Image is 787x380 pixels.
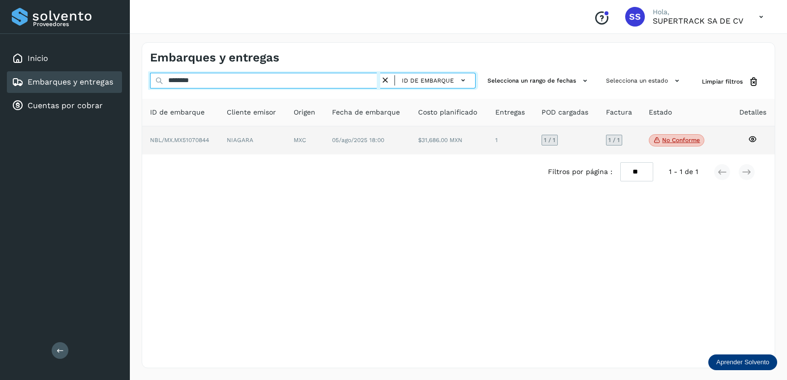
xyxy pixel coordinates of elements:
td: MXC [286,126,324,155]
div: Cuentas por cobrar [7,95,122,117]
span: Filtros por página : [548,167,612,177]
p: Proveedores [33,21,118,28]
button: ID de embarque [399,73,471,88]
span: Fecha de embarque [332,107,400,117]
a: Cuentas por cobrar [28,101,103,110]
span: Limpiar filtros [702,77,743,86]
span: POD cargadas [542,107,588,117]
button: Selecciona un rango de fechas [484,73,594,89]
span: NBL/MX.MX51070844 [150,137,209,144]
div: Inicio [7,48,122,69]
span: Factura [606,107,632,117]
span: Costo planificado [418,107,477,117]
span: Detalles [739,107,766,117]
span: 1 / 1 [544,137,555,143]
span: ID de embarque [150,107,205,117]
h4: Embarques y entregas [150,51,279,65]
p: Hola, [653,8,743,16]
a: Inicio [28,54,48,63]
td: 1 [487,126,534,155]
a: Embarques y entregas [28,77,113,87]
p: No conforme [662,137,700,144]
div: Aprender Solvento [708,354,777,370]
button: Limpiar filtros [694,73,767,91]
td: $31,686.00 MXN [410,126,487,155]
span: 05/ago/2025 18:00 [332,137,384,144]
span: Estado [649,107,672,117]
span: Cliente emisor [227,107,276,117]
span: 1 / 1 [608,137,620,143]
button: Selecciona un estado [602,73,686,89]
td: NIAGARA [219,126,286,155]
p: SUPERTRACK SA DE CV [653,16,743,26]
span: ID de embarque [402,76,454,85]
p: Aprender Solvento [716,358,769,366]
span: 1 - 1 de 1 [669,167,698,177]
div: Embarques y entregas [7,71,122,93]
span: Origen [294,107,315,117]
span: Entregas [495,107,525,117]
